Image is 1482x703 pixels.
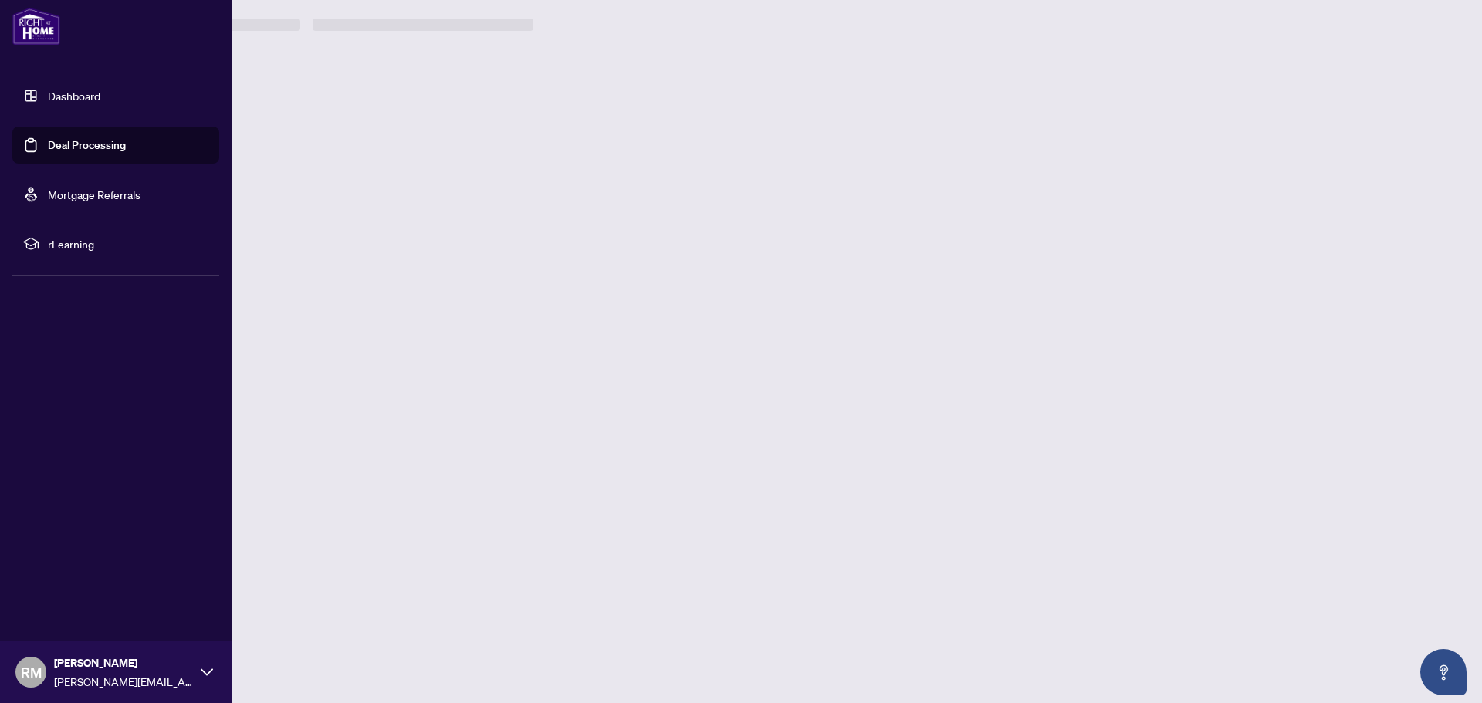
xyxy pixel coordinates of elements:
span: RM [21,661,42,683]
a: Mortgage Referrals [48,188,140,201]
button: Open asap [1420,649,1467,695]
span: [PERSON_NAME][EMAIL_ADDRESS][PERSON_NAME][DOMAIN_NAME] [54,673,193,690]
a: Dashboard [48,89,100,103]
span: [PERSON_NAME] [54,654,193,671]
img: logo [12,8,60,45]
span: rLearning [48,235,208,252]
a: Deal Processing [48,138,126,152]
